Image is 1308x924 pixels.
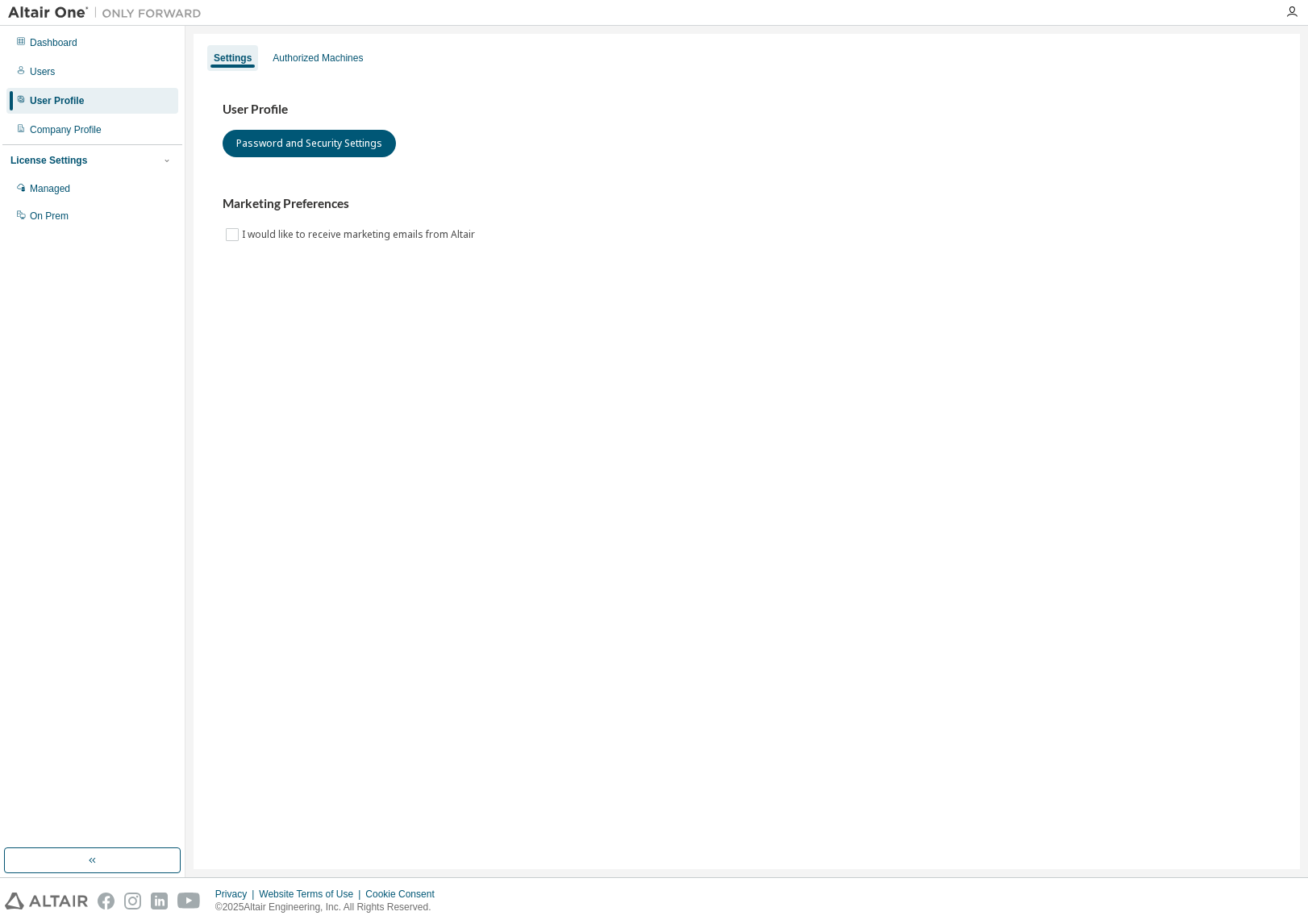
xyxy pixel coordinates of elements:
img: Altair One [8,5,210,21]
img: altair_logo.svg [5,893,88,909]
h3: Marketing Preferences [223,196,1271,212]
h3: User Profile [223,102,1271,118]
div: On Prem [30,210,69,223]
img: facebook.svg [98,893,115,909]
img: youtube.svg [177,893,201,909]
p: © 2025 Altair Engineering, Inc. All Rights Reserved. [215,901,444,914]
img: linkedin.svg [151,893,168,909]
label: I would like to receive marketing emails from Altair [242,225,478,244]
div: Users [30,65,55,78]
div: Dashboard [30,36,77,49]
div: Cookie Consent [365,888,444,901]
div: Authorized Machines [273,52,363,65]
div: License Settings [10,154,87,167]
div: Managed [30,182,70,195]
div: Settings [214,52,252,65]
div: User Profile [30,94,84,107]
div: Company Profile [30,123,102,136]
div: Privacy [215,888,259,901]
img: instagram.svg [124,893,141,909]
button: Password and Security Settings [223,130,396,157]
div: Website Terms of Use [259,888,365,901]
